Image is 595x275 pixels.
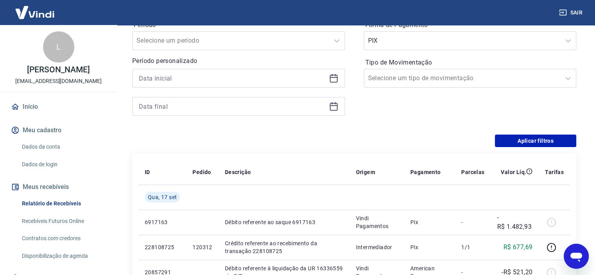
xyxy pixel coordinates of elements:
[192,243,212,251] p: 120312
[9,0,60,24] img: Vindi
[9,98,108,115] a: Início
[501,168,526,176] p: Valor Líq.
[410,243,449,251] p: Pix
[27,66,90,74] p: [PERSON_NAME]
[145,243,180,251] p: 228108725
[19,213,108,229] a: Recebíveis Futuros Online
[461,243,484,251] p: 1/1
[148,193,177,201] span: Qua, 17 set
[495,135,576,147] button: Aplicar filtros
[145,218,180,226] p: 6917163
[564,244,589,269] iframe: Botão para abrir a janela de mensagens
[461,168,484,176] p: Parcelas
[19,248,108,264] a: Disponibilização de agenda
[410,168,441,176] p: Pagamento
[15,77,102,85] p: [EMAIL_ADDRESS][DOMAIN_NAME]
[19,139,108,155] a: Dados da conta
[557,5,586,20] button: Sair
[139,101,326,112] input: Data final
[43,31,74,63] div: L
[356,214,397,230] p: Vindi Pagamentos
[225,218,343,226] p: Débito referente ao saque 6917163
[461,218,484,226] p: -
[365,20,575,30] label: Forma de Pagamento
[145,168,150,176] p: ID
[356,243,397,251] p: Intermediador
[19,230,108,246] a: Contratos com credores
[134,20,343,30] label: Período
[132,56,345,66] p: Período personalizado
[9,122,108,139] button: Meu cadastro
[365,58,575,67] label: Tipo de Movimentação
[225,239,343,255] p: Crédito referente ao recebimento da transação 228108725
[225,168,251,176] p: Descrição
[192,168,211,176] p: Pedido
[9,178,108,196] button: Meus recebíveis
[19,156,108,173] a: Dados de login
[497,213,532,232] p: -R$ 1.482,93
[19,196,108,212] a: Relatório de Recebíveis
[410,218,449,226] p: Pix
[503,243,533,252] p: R$ 677,69
[139,72,326,84] input: Data inicial
[545,168,564,176] p: Tarifas
[356,168,375,176] p: Origem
